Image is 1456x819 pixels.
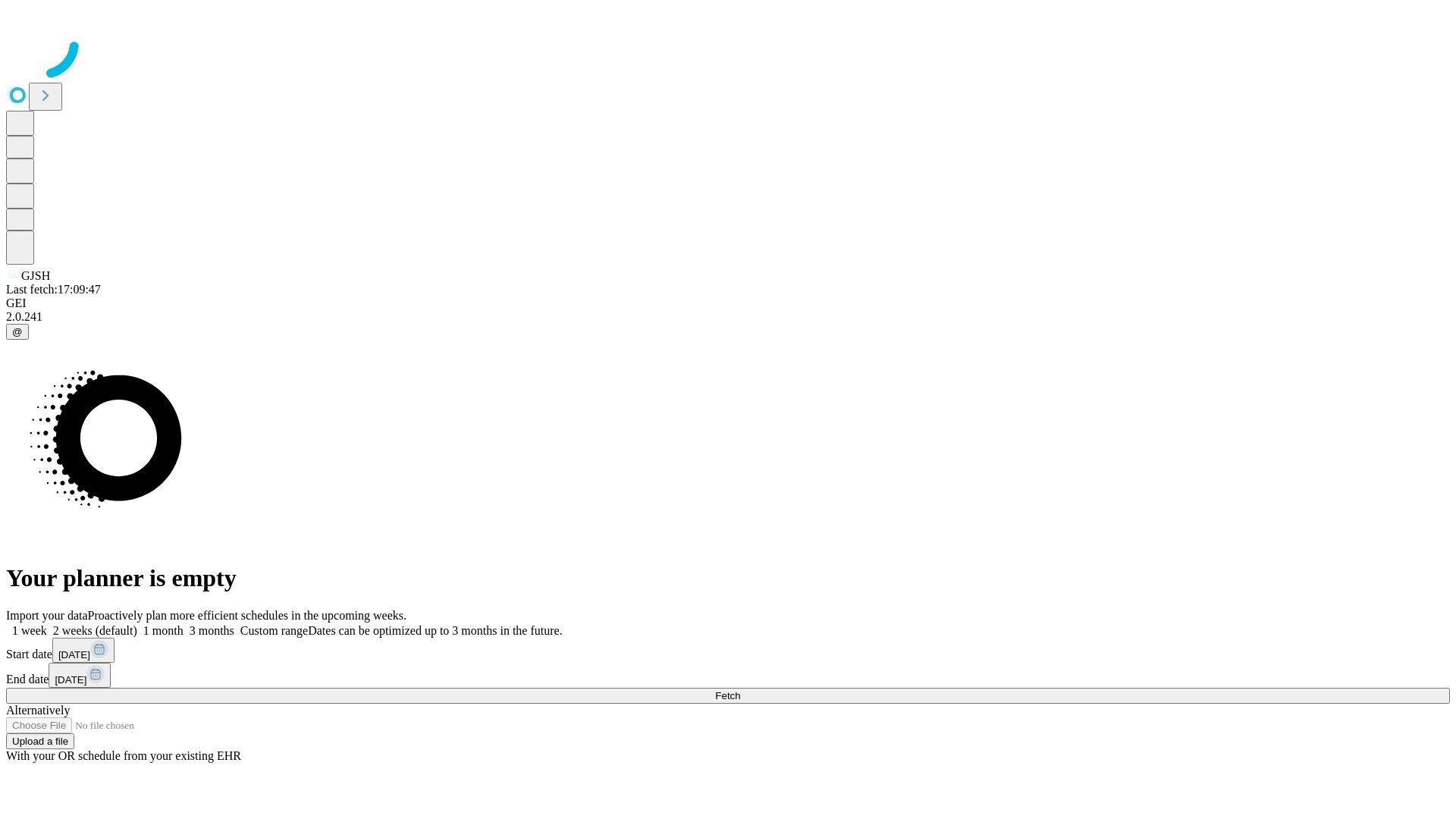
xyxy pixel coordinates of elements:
[58,649,90,661] span: [DATE]
[6,663,1450,688] div: End date
[49,663,111,688] button: [DATE]
[715,690,740,701] span: Fetch
[6,297,1450,310] div: GEI
[6,609,88,622] span: Import your data
[6,733,74,749] button: Upload a file
[6,283,101,296] span: Last fetch: 17:09:47
[6,310,1450,324] div: 2.0.241
[12,624,47,637] span: 1 week
[6,638,1450,663] div: Start date
[6,749,241,762] span: With your OR schedule from your existing EHR
[308,624,562,637] span: Dates can be optimized up to 3 months in the future.
[52,638,115,663] button: [DATE]
[6,688,1450,704] button: Fetch
[6,324,29,340] button: @
[190,624,234,637] span: 3 months
[88,609,406,622] span: Proactively plan more efficient schedules in the upcoming weeks.
[240,624,308,637] span: Custom range
[6,704,70,717] span: Alternatively
[12,326,23,337] span: @
[6,564,1450,592] h1: Your planner is empty
[143,624,184,637] span: 1 month
[55,674,86,686] span: [DATE]
[21,269,50,282] span: GJSH
[53,624,137,637] span: 2 weeks (default)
